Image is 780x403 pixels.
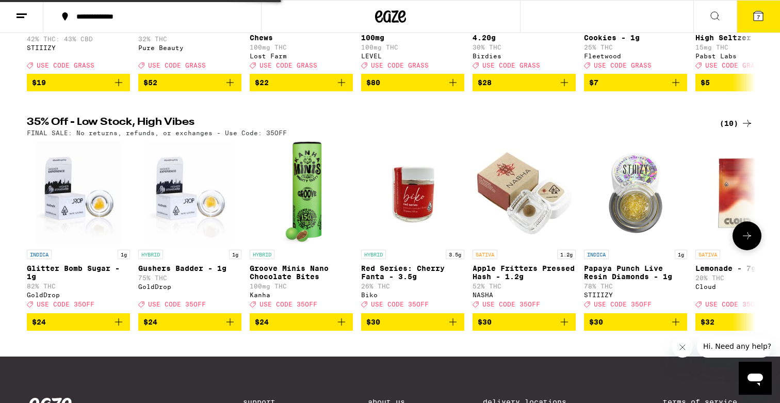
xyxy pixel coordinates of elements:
[584,44,687,51] p: 25% THC
[250,74,353,91] button: Add to bag
[27,117,703,130] h2: 35% Off - Low Stock, High Vibes
[473,53,576,59] div: Birdies
[138,313,241,331] button: Add to bag
[250,283,353,289] p: 100mg THC
[229,250,241,259] p: 1g
[675,250,687,259] p: 1g
[446,250,464,259] p: 3.5g
[371,301,429,308] span: USE CODE 35OFF
[255,78,269,87] span: $22
[705,62,763,69] span: USE CODE GRASS
[473,292,576,298] div: NASHA
[361,141,464,313] a: Open page for Red Series: Cherry Fanta - 3.5g from Biko
[148,62,206,69] span: USE CODE GRASS
[584,74,687,91] button: Add to bag
[478,318,492,326] span: $30
[361,44,464,51] p: 100mg THC
[250,313,353,331] button: Add to bag
[27,250,52,259] p: INDICA
[250,44,353,51] p: 100mg THC
[584,25,687,42] p: Alien OG x Garlic Cookies - 1g
[478,78,492,87] span: $28
[557,250,576,259] p: 1.2g
[250,264,353,281] p: Groove Minis Nano Chocolate Bites
[37,62,94,69] span: USE CODE GRASS
[37,301,94,308] span: USE CODE 35OFF
[473,74,576,91] button: Add to bag
[482,301,540,308] span: USE CODE 35OFF
[473,264,576,281] p: Apple Fritters Pressed Hash - 1.2g
[27,44,130,51] div: STIIIZY
[697,335,772,358] iframe: Message from company
[147,141,232,245] img: GoldDrop - Gushers Badder - 1g
[361,141,464,245] img: Biko - Red Series: Cherry Fanta - 3.5g
[361,250,386,259] p: HYBRID
[27,36,130,42] p: 42% THC: 43% CBD
[32,78,46,87] span: $19
[737,1,780,33] button: 7
[371,62,429,69] span: USE CODE GRASS
[27,313,130,331] button: Add to bag
[361,313,464,331] button: Add to bag
[27,141,130,313] a: Open page for Glitter Bomb Sugar - 1g from GoldDrop
[473,250,497,259] p: SATIVA
[361,74,464,91] button: Add to bag
[281,141,322,245] img: Kanha - Groove Minis Nano Chocolate Bites
[259,301,317,308] span: USE CODE 35OFF
[589,318,603,326] span: $30
[27,283,130,289] p: 82% THC
[584,264,687,281] p: Papaya Punch Live Resin Diamonds - 1g
[473,313,576,331] button: Add to bag
[361,25,464,42] p: Protab 100: Indica - 100mg
[361,283,464,289] p: 26% THC
[250,53,353,59] div: Lost Farm
[366,318,380,326] span: $30
[361,53,464,59] div: LEVEL
[584,141,687,245] img: STIIIZY - Papaya Punch Live Resin Diamonds - 1g
[361,264,464,281] p: Red Series: Cherry Fanta - 3.5g
[584,313,687,331] button: Add to bag
[584,283,687,289] p: 78% THC
[584,250,609,259] p: INDICA
[138,44,241,51] div: Pure Beauty
[27,264,130,281] p: Glitter Bomb Sugar - 1g
[138,275,241,281] p: 75% THC
[594,62,652,69] span: USE CODE GRASS
[701,318,714,326] span: $32
[250,25,353,42] p: Watermelon x Gelato Chews
[27,292,130,298] div: GoldDrop
[27,130,287,136] p: FINAL SALE: No returns, refunds, or exchanges - Use Code: 35OFF
[701,78,710,87] span: $5
[594,301,652,308] span: USE CODE 35OFF
[705,301,763,308] span: USE CODE 35OFF
[138,264,241,272] p: Gushers Badder - 1g
[138,36,241,42] p: 32% THC
[757,14,760,20] span: 7
[672,337,693,358] iframe: Close message
[695,250,720,259] p: SATIVA
[584,292,687,298] div: STIIIZY
[584,53,687,59] div: Fleetwood
[138,74,241,91] button: Add to bag
[473,25,576,42] p: Ultra Hybrid 5-Pack - 4.20g
[250,250,274,259] p: HYBRID
[32,318,46,326] span: $24
[138,283,241,290] div: GoldDrop
[143,318,157,326] span: $24
[473,44,576,51] p: 30% THC
[482,62,540,69] span: USE CODE GRASS
[739,362,772,395] iframe: Button to launch messaging window
[143,78,157,87] span: $52
[138,141,241,313] a: Open page for Gushers Badder - 1g from GoldDrop
[259,62,317,69] span: USE CODE GRASS
[584,141,687,313] a: Open page for Papaya Punch Live Resin Diamonds - 1g from STIIIZY
[720,117,753,130] a: (10)
[361,292,464,298] div: Biko
[148,301,206,308] span: USE CODE 35OFF
[118,250,130,259] p: 1g
[366,78,380,87] span: $80
[250,141,353,313] a: Open page for Groove Minis Nano Chocolate Bites from Kanha
[250,292,353,298] div: Kanha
